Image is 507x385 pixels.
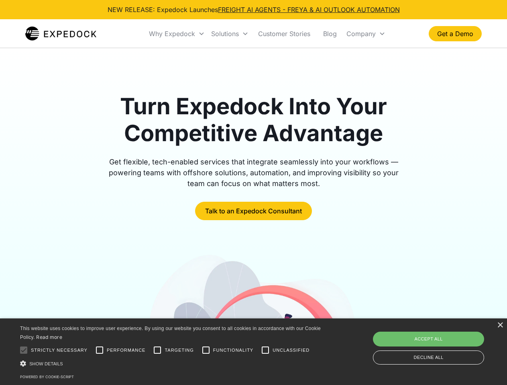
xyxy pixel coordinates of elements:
[195,202,312,220] a: Talk to an Expedock Consultant
[208,20,252,47] div: Solutions
[20,359,324,368] div: Show details
[20,375,74,379] a: Powered by cookie-script
[107,347,146,354] span: Performance
[429,26,482,41] a: Get a Demo
[252,20,317,47] a: Customer Stories
[100,93,408,147] h1: Turn Expedock Into Your Competitive Advantage
[25,26,96,42] a: home
[343,20,389,47] div: Company
[29,361,63,366] span: Show details
[146,20,208,47] div: Why Expedock
[149,30,195,38] div: Why Expedock
[36,334,62,340] a: Read more
[20,326,321,340] span: This website uses cookies to improve user experience. By using our website you consent to all coo...
[373,298,507,385] iframe: Chat Widget
[213,347,253,354] span: Functionality
[31,347,88,354] span: Strictly necessary
[218,6,400,14] a: FREIGHT AI AGENTS - FREYA & AI OUTLOOK AUTOMATION
[25,26,96,42] img: Expedock Logo
[211,30,239,38] div: Solutions
[100,156,408,189] div: Get flexible, tech-enabled services that integrate seamlessly into your workflows — powering team...
[108,5,400,14] div: NEW RELEASE: Expedock Launches
[165,347,193,354] span: Targeting
[346,30,376,38] div: Company
[273,347,309,354] span: Unclassified
[317,20,343,47] a: Blog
